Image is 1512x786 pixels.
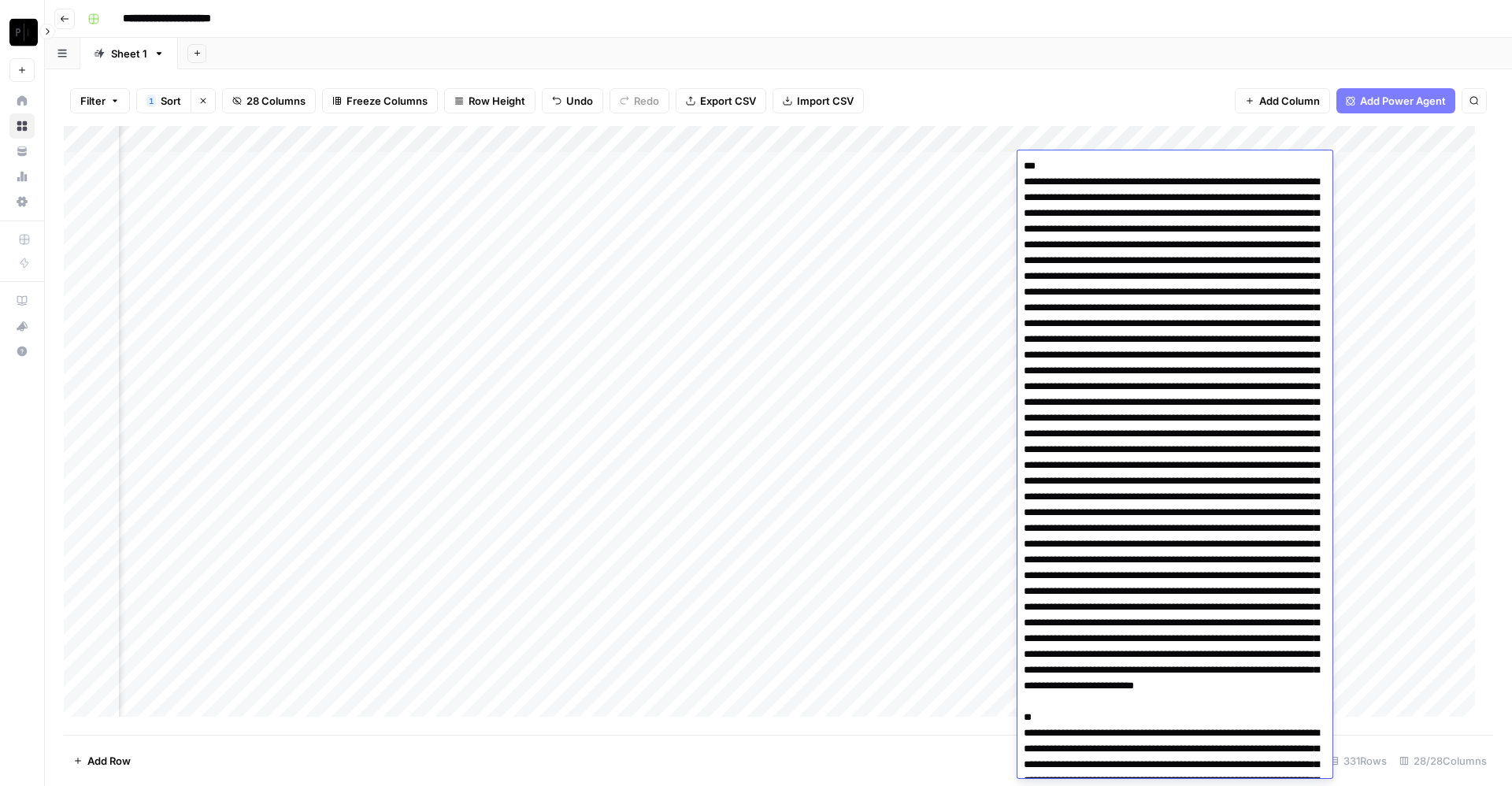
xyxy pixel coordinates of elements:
[9,313,35,339] button: What's new?
[146,95,156,107] div: 1
[9,288,35,313] a: AirOps Academy
[80,93,106,109] span: Filter
[9,13,35,52] button: Workspace: Paragon Intel - Bill / Ty / Colby R&D
[9,88,35,113] a: Home
[9,339,35,364] button: Help + Support
[9,18,38,46] img: Paragon Intel - Bill / Ty / Colby R&D Logo
[9,164,35,189] a: Usage
[634,93,659,109] span: Redo
[773,88,864,113] button: Import CSV
[10,314,34,338] div: What's new?
[1323,748,1393,773] div: 331 Rows
[70,88,130,113] button: Filter
[797,93,854,109] span: Import CSV
[1235,88,1330,113] button: Add Column
[542,88,603,113] button: Undo
[322,88,438,113] button: Freeze Columns
[161,93,181,109] span: Sort
[1259,93,1320,109] span: Add Column
[1336,88,1455,113] button: Add Power Agent
[87,753,131,769] span: Add Row
[111,46,147,61] div: Sheet 1
[149,95,154,107] span: 1
[222,88,316,113] button: 28 Columns
[444,88,535,113] button: Row Height
[346,93,428,109] span: Freeze Columns
[136,88,191,113] button: 1Sort
[700,93,756,109] span: Export CSV
[9,139,35,164] a: Your Data
[64,748,140,773] button: Add Row
[676,88,766,113] button: Export CSV
[80,38,178,69] a: Sheet 1
[1360,93,1446,109] span: Add Power Agent
[566,93,593,109] span: Undo
[9,189,35,214] a: Settings
[610,88,669,113] button: Redo
[1393,748,1493,773] div: 28/28 Columns
[246,93,306,109] span: 28 Columns
[9,113,35,139] a: Browse
[469,93,525,109] span: Row Height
